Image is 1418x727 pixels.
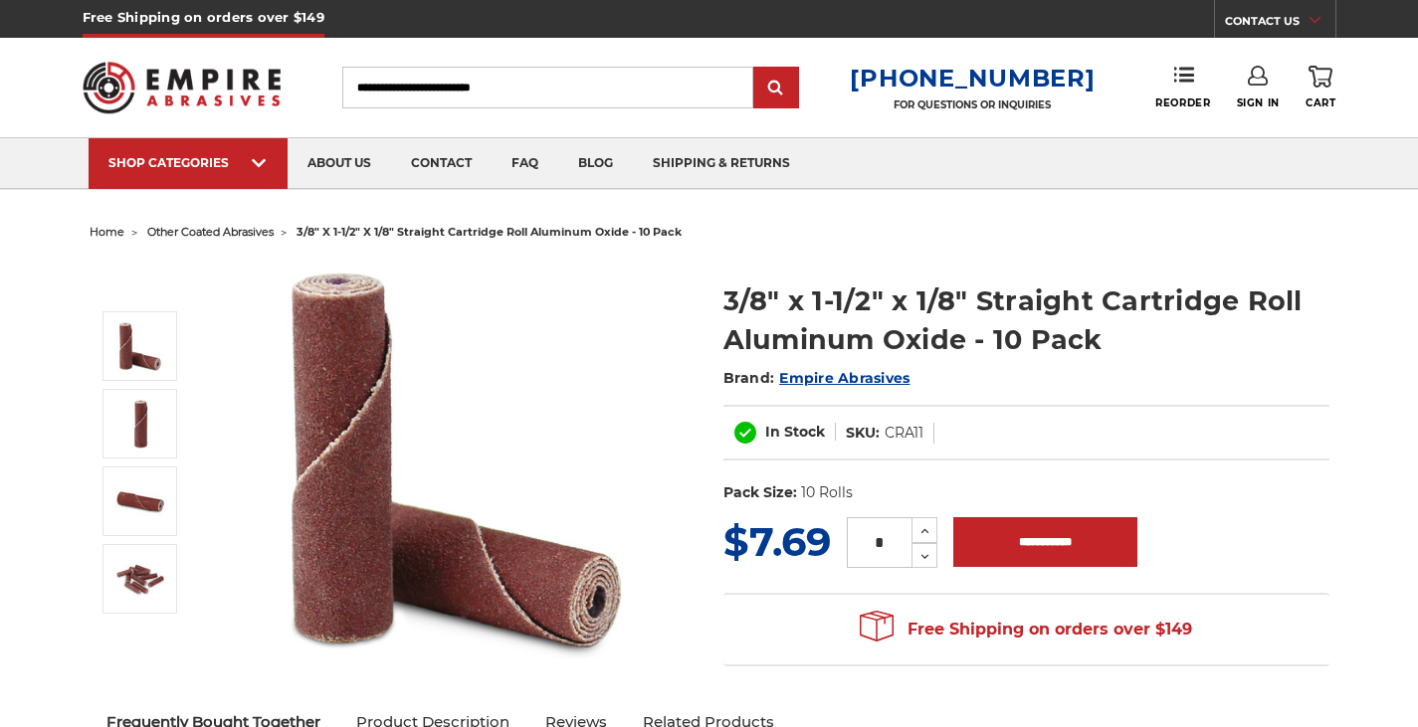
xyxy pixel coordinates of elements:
[860,610,1192,649] span: Free Shipping on orders over $149
[1306,96,1335,109] span: Cart
[115,399,165,449] img: Straight Cartridge Roll 3/8" x 1-1/2" x 1/8"
[115,321,165,371] img: Cartridge Roll 3/8" x 1-1/2" x 1/8" Straight
[1155,96,1210,109] span: Reorder
[108,155,268,170] div: SHOP CATEGORIES
[850,98,1095,111] p: FOR QUESTIONS OR INQUIRIES
[1306,66,1335,109] a: Cart
[90,225,124,239] a: home
[1155,66,1210,108] a: Reorder
[83,49,282,126] img: Empire Abrasives
[801,482,853,503] dd: 10 Rolls
[765,423,825,441] span: In Stock
[723,369,775,387] span: Brand:
[1237,96,1280,109] span: Sign In
[492,138,558,189] a: faq
[288,138,391,189] a: about us
[147,225,274,239] a: other coated abrasives
[260,261,658,658] img: Cartridge Roll 3/8" x 1-1/2" x 1/8" Straight
[779,369,910,387] a: Empire Abrasives
[850,64,1095,92] a: [PHONE_NUMBER]
[115,554,165,604] img: Cartridge Roll 1/2" x 1-1/2" x 1/8" Strait
[115,476,165,526] img: Cartridge Roll 3/8" x 1-1/2" x 1/8" Straight A/O
[391,138,492,189] a: contact
[885,423,923,444] dd: CRA11
[558,138,633,189] a: blog
[723,482,797,503] dt: Pack Size:
[297,225,682,239] span: 3/8" x 1-1/2" x 1/8" straight cartridge roll aluminum oxide - 10 pack
[723,517,831,566] span: $7.69
[723,281,1329,359] h1: 3/8" x 1-1/2" x 1/8" Straight Cartridge Roll Aluminum Oxide - 10 Pack
[1225,10,1335,38] a: CONTACT US
[756,69,796,108] input: Submit
[846,423,880,444] dt: SKU:
[633,138,810,189] a: shipping & returns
